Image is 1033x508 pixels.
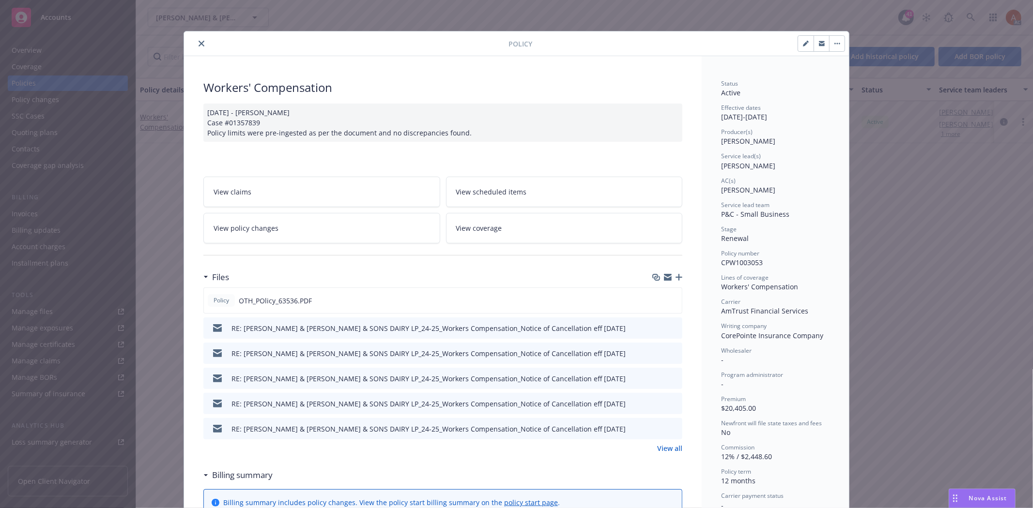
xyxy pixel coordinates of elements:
span: Commission [721,443,755,451]
span: Newfront will file state taxes and fees [721,419,822,427]
button: preview file [670,424,678,434]
div: RE: [PERSON_NAME] & [PERSON_NAME] & SONS DAIRY LP_24-25_Workers Compensation_Notice of Cancellati... [231,399,626,409]
span: Policy term [721,467,751,476]
span: 12% / $2,448.60 [721,452,772,461]
span: Effective dates [721,104,761,112]
span: - [721,355,724,364]
span: Policy number [721,249,759,257]
span: Nova Assist [969,494,1007,502]
a: policy start page [504,498,558,507]
span: P&C - Small Business [721,209,789,219]
span: OTH_POlicy_63536.PDF [239,296,312,306]
span: Status [721,79,738,88]
button: download file [654,323,662,333]
span: Workers' Compensation [721,282,798,291]
button: download file [654,374,662,384]
a: View coverage [446,213,683,243]
span: Service lead team [721,201,770,209]
span: AC(s) [721,177,736,185]
span: Renewal [721,234,749,243]
span: - [721,379,724,388]
span: 12 months [721,476,755,485]
span: Carrier [721,298,740,306]
button: download file [654,348,662,359]
div: RE: [PERSON_NAME] & [PERSON_NAME] & SONS DAIRY LP_24-25_Workers Compensation_Notice of Cancellati... [231,323,626,333]
button: Nova Assist [949,489,1016,508]
span: Policy [509,39,532,49]
span: Service lead(s) [721,152,761,160]
a: View claims [203,177,440,207]
span: Stage [721,225,737,233]
button: preview file [670,399,678,409]
span: Policy [212,296,231,305]
span: Producer(s) [721,128,753,136]
div: Files [203,271,229,284]
button: preview file [670,374,678,384]
h3: Billing summary [212,469,273,481]
span: [PERSON_NAME] [721,185,775,194]
div: Billing summary includes policy changes. View the policy start billing summary on the . [223,497,560,508]
span: No [721,428,730,437]
div: Drag to move [949,489,961,508]
span: View scheduled items [456,187,527,197]
span: Wholesaler [721,346,752,355]
button: preview file [669,296,678,306]
div: RE: [PERSON_NAME] & [PERSON_NAME] & SONS DAIRY LP_24-25_Workers Compensation_Notice of Cancellati... [231,374,626,384]
div: [DATE] - [DATE] [721,104,830,122]
button: preview file [670,323,678,333]
button: close [196,38,207,49]
span: View policy changes [214,223,278,233]
div: RE: [PERSON_NAME] & [PERSON_NAME] & SONS DAIRY LP_24-25_Workers Compensation_Notice of Cancellati... [231,348,626,359]
span: [PERSON_NAME] [721,161,775,170]
div: [DATE] - [PERSON_NAME] Case #01357839 Policy limits were pre-ingested as per the document and no ... [203,104,682,142]
div: Billing summary [203,469,273,481]
button: preview file [670,348,678,359]
a: View all [657,443,682,453]
span: CorePointe Insurance Company [721,331,823,340]
h3: Files [212,271,229,284]
span: Premium [721,395,746,403]
div: RE: [PERSON_NAME] & [PERSON_NAME] & SONS DAIRY LP_24-25_Workers Compensation_Notice of Cancellati... [231,424,626,434]
div: Workers' Compensation [203,79,682,96]
span: [PERSON_NAME] [721,136,775,146]
span: Carrier payment status [721,492,784,500]
span: AmTrust Financial Services [721,306,808,315]
span: Active [721,88,740,97]
button: download file [654,424,662,434]
span: Writing company [721,322,767,330]
button: download file [654,296,662,306]
span: View claims [214,187,251,197]
span: Lines of coverage [721,273,769,282]
span: CPW1003053 [721,258,763,267]
a: View policy changes [203,213,440,243]
span: $20,405.00 [721,403,756,413]
span: View coverage [456,223,502,233]
button: download file [654,399,662,409]
a: View scheduled items [446,177,683,207]
span: Program administrator [721,371,783,379]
